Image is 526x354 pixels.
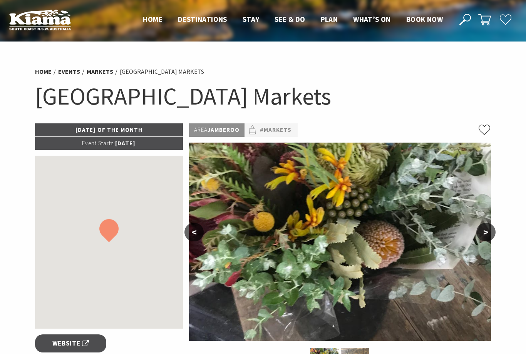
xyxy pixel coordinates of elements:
[184,223,204,241] button: <
[275,15,305,24] span: See & Do
[194,126,208,133] span: Area
[82,140,115,147] span: Event Starts:
[189,143,491,341] img: Native bunches
[353,15,391,24] span: What’s On
[178,15,227,24] span: Destinations
[406,15,443,24] span: Book now
[321,15,338,24] span: Plan
[87,68,113,76] a: Markets
[58,68,80,76] a: Events
[120,67,204,77] li: [GEOGRAPHIC_DATA] Markets
[135,13,451,26] nav: Main Menu
[35,123,183,136] p: [DATE] of the Month
[35,334,106,352] a: Website
[260,125,291,135] a: #Markets
[143,15,162,24] span: Home
[476,223,496,241] button: >
[9,9,71,30] img: Kiama Logo
[52,338,89,349] span: Website
[35,68,52,76] a: Home
[35,137,183,150] p: [DATE]
[189,123,245,137] p: Jamberoo
[243,15,260,24] span: Stay
[35,81,491,112] h1: [GEOGRAPHIC_DATA] Markets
